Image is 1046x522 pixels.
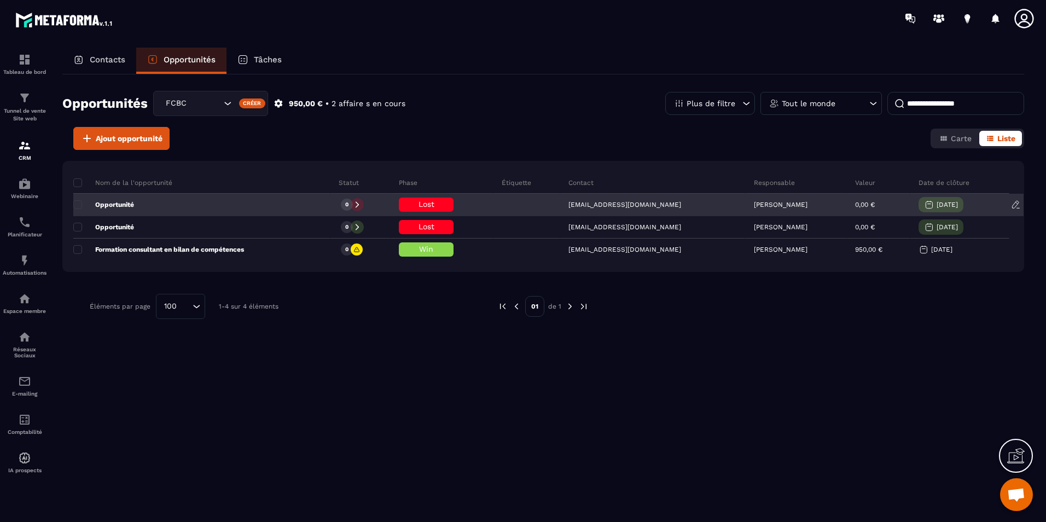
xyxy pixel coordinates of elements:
[855,201,875,208] p: 0,00 €
[90,55,125,65] p: Contacts
[90,303,150,310] p: Éléments par page
[160,300,181,312] span: 100
[3,246,47,284] a: automationsautomationsAutomatisations
[3,467,47,473] p: IA prospects
[219,303,278,310] p: 1-4 sur 4 éléments
[3,83,47,131] a: formationformationTunnel de vente Site web
[18,254,31,267] img: automations
[419,200,434,208] span: Lost
[502,178,531,187] p: Étiquette
[18,53,31,66] img: formation
[855,246,882,253] p: 950,00 €
[3,308,47,314] p: Espace membre
[3,193,47,199] p: Webinaire
[181,300,190,312] input: Search for option
[3,207,47,246] a: schedulerschedulerPlanificateur
[855,178,875,187] p: Valeur
[18,177,31,190] img: automations
[3,405,47,443] a: accountantaccountantComptabilité
[326,98,329,109] p: •
[782,100,835,107] p: Tout le monde
[289,98,323,109] p: 950,00 €
[3,367,47,405] a: emailemailE-mailing
[201,97,221,109] input: Search for option
[399,178,417,187] p: Phase
[15,10,114,30] img: logo
[3,169,47,207] a: automationsautomationsWebinaire
[754,223,807,231] p: [PERSON_NAME]
[3,69,47,75] p: Tableau de bord
[332,98,405,109] p: 2 affaire s en cours
[548,302,561,311] p: de 1
[62,92,148,114] h2: Opportunités
[73,178,172,187] p: Nom de la l'opportunité
[73,223,134,231] p: Opportunité
[3,391,47,397] p: E-mailing
[73,245,244,254] p: Formation consultant en bilan de compétences
[3,270,47,276] p: Automatisations
[156,294,205,319] div: Search for option
[1000,478,1033,511] a: Ouvrir le chat
[239,98,266,108] div: Créer
[96,133,162,144] span: Ajout opportunité
[18,216,31,229] img: scheduler
[937,201,958,208] p: [DATE]
[254,55,282,65] p: Tâches
[3,429,47,435] p: Comptabilité
[3,45,47,83] a: formationformationTableau de bord
[3,346,47,358] p: Réseaux Sociaux
[18,139,31,152] img: formation
[226,48,293,74] a: Tâches
[512,301,521,311] img: prev
[931,246,952,253] p: [DATE]
[525,296,544,317] p: 01
[687,100,735,107] p: Plus de filtre
[153,91,268,116] div: Search for option
[18,451,31,465] img: automations
[568,178,594,187] p: Contact
[997,134,1015,143] span: Liste
[754,201,807,208] p: [PERSON_NAME]
[498,301,508,311] img: prev
[62,48,136,74] a: Contacts
[73,200,134,209] p: Opportunité
[18,292,31,305] img: automations
[18,413,31,426] img: accountant
[136,48,226,74] a: Opportunités
[164,55,216,65] p: Opportunités
[3,107,47,123] p: Tunnel de vente Site web
[419,245,433,253] span: Win
[933,131,978,146] button: Carte
[919,178,969,187] p: Date de clôture
[951,134,972,143] span: Carte
[754,246,807,253] p: [PERSON_NAME]
[565,301,575,311] img: next
[163,97,201,109] span: FCBC
[73,127,170,150] button: Ajout opportunité
[18,330,31,344] img: social-network
[3,284,47,322] a: automationsautomationsEspace membre
[18,91,31,105] img: formation
[18,375,31,388] img: email
[3,131,47,169] a: formationformationCRM
[579,301,589,311] img: next
[855,223,875,231] p: 0,00 €
[754,178,795,187] p: Responsable
[3,155,47,161] p: CRM
[979,131,1022,146] button: Liste
[3,231,47,237] p: Planificateur
[345,201,348,208] p: 0
[3,322,47,367] a: social-networksocial-networkRéseaux Sociaux
[345,246,348,253] p: 0
[345,223,348,231] p: 0
[937,223,958,231] p: [DATE]
[339,178,359,187] p: Statut
[419,222,434,231] span: Lost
